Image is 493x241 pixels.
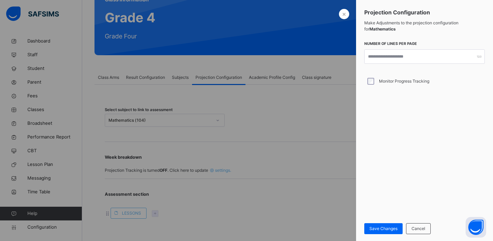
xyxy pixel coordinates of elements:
[369,226,397,232] span: Save Changes
[466,217,486,238] button: Open asap
[369,26,396,32] b: Mathematics
[412,226,425,232] span: Cancel
[342,9,346,19] span: ×
[364,20,485,32] span: Make Adjustments to the projection configuration for
[379,78,429,84] label: Monitor Progress Tracking
[364,8,485,16] span: Projection Configuration
[364,41,417,47] label: Number of Lines per Page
